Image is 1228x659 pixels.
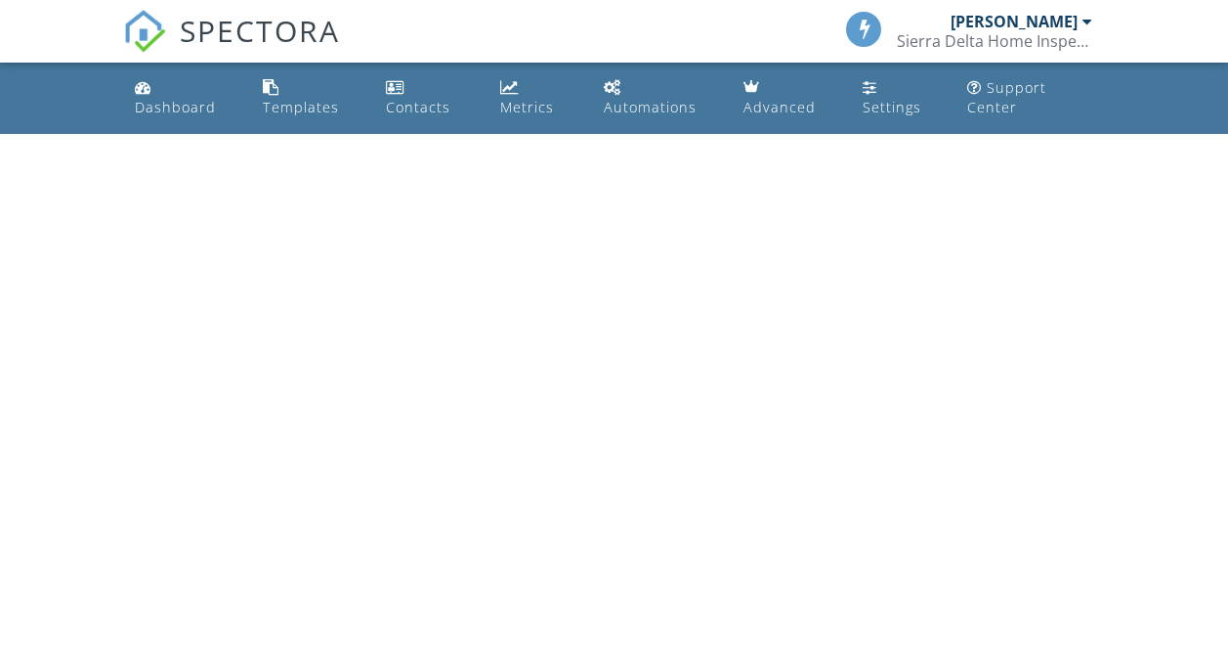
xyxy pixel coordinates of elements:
[180,10,340,51] span: SPECTORA
[500,98,554,116] div: Metrics
[743,98,816,116] div: Advanced
[123,26,340,67] a: SPECTORA
[596,70,720,126] a: Automations (Basic)
[736,70,838,126] a: Advanced
[951,12,1078,31] div: [PERSON_NAME]
[378,70,477,126] a: Contacts
[959,70,1101,126] a: Support Center
[135,98,216,116] div: Dashboard
[263,98,339,116] div: Templates
[386,98,450,116] div: Contacts
[123,10,166,53] img: The Best Home Inspection Software - Spectora
[967,78,1046,116] div: Support Center
[863,98,921,116] div: Settings
[604,98,697,116] div: Automations
[855,70,944,126] a: Settings
[492,70,580,126] a: Metrics
[127,70,239,126] a: Dashboard
[255,70,362,126] a: Templates
[897,31,1092,51] div: Sierra Delta Home Inspections LLC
